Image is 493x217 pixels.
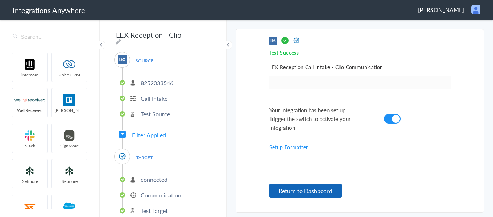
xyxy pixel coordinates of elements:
img: wr-logo.svg [14,94,45,106]
p: Test Source [141,110,170,118]
span: SOURCE [130,56,158,66]
h1: Integrations Anywhere [13,5,85,15]
span: Zoho CRM [52,72,87,78]
p: 8252033546 [141,79,173,87]
img: salesforce-logo.svg [54,200,85,213]
span: Filter Applied [132,131,166,139]
span: WellReceived [12,107,47,113]
span: Setmore [52,178,87,184]
img: setmoreNew.jpg [54,165,85,177]
span: [PERSON_NAME] [418,5,464,14]
p: Communication [141,191,181,199]
span: Slack [12,143,47,149]
img: user.png [471,5,480,14]
img: target [293,37,301,45]
img: lex-app-logo.svg [118,55,127,64]
p: Call Intake [141,94,167,103]
h5: LEX Reception Call Intake - Clio Communication [269,63,451,71]
input: Search... [7,30,92,43]
p: Test Target [141,206,168,215]
img: slack-logo.svg [14,129,45,142]
img: source [269,37,277,45]
span: SignMore [52,143,87,149]
img: clio-logo.svg [118,152,127,161]
img: intercom-logo.svg [14,58,45,71]
img: trello.png [54,94,85,106]
span: intercom [12,72,47,78]
span: Setmore [12,178,47,184]
img: zoho-logo.svg [54,58,85,71]
p: connected [141,175,167,184]
p: Test Success [269,49,451,56]
button: Return to Dashboard [269,184,342,198]
a: Setup Formatter [269,143,308,151]
img: serviceforge-icon.png [14,200,45,213]
img: setmoreNew.jpg [14,165,45,177]
img: signmore-logo.png [54,129,85,142]
span: [PERSON_NAME] [52,107,87,113]
span: TARGET [130,153,158,162]
span: Your Integration has been set up. Trigger the switch to activate your Integration [269,106,364,132]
